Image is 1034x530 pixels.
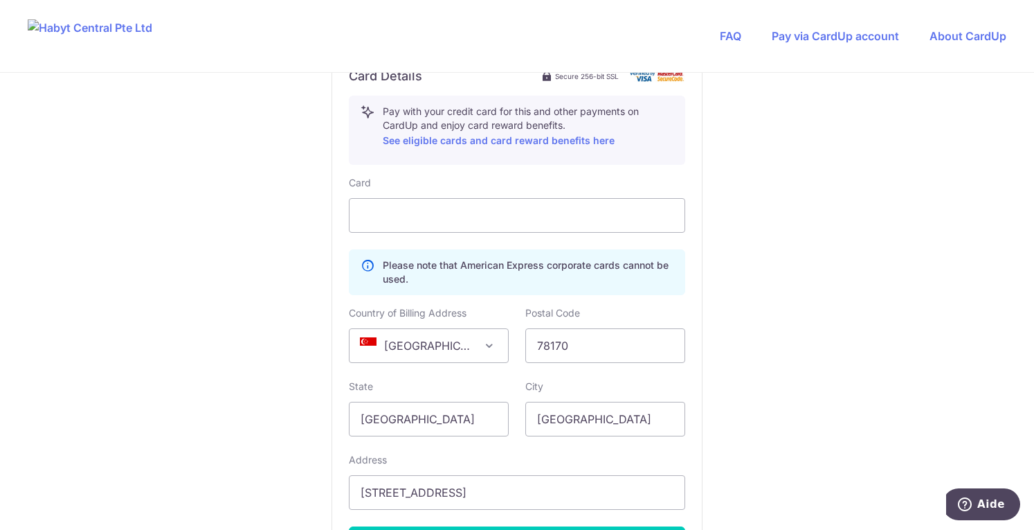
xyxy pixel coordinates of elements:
span: Singapore [349,328,509,363]
a: FAQ [720,29,741,43]
a: Pay via CardUp account [772,29,899,43]
label: City [525,380,543,394]
a: About CardUp [929,29,1006,43]
label: Address [349,453,387,467]
label: Country of Billing Address [349,306,466,320]
label: Card [349,176,371,190]
input: Example 123456 [525,328,685,363]
span: Singapore [350,329,508,362]
span: Secure 256-bit SSL [555,71,619,82]
iframe: Secure card payment input frame [361,207,673,224]
p: Please note that American Express corporate cards cannot be used. [383,258,673,286]
label: State [349,380,373,394]
a: See eligible cards and card reward benefits here [383,134,615,146]
label: Postal Code [525,306,580,320]
p: Pay with your credit card for this and other payments on CardUp and enjoy card reward benefits. [383,105,673,149]
h6: Card Details [349,68,422,85]
iframe: Ouvre un widget dans lequel vous pouvez trouver plus d’informations [946,488,1020,523]
img: card secure [630,70,685,82]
